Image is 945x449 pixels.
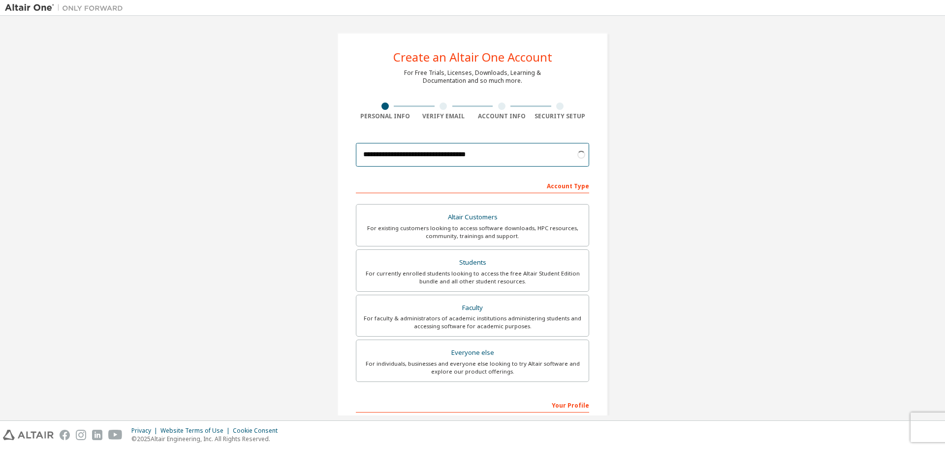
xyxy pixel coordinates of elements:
[5,3,128,13] img: Altair One
[404,69,541,85] div: For Free Trials, Licenses, Downloads, Learning & Documentation and so much more.
[362,346,583,360] div: Everyone else
[108,430,123,440] img: youtube.svg
[131,435,283,443] p: © 2025 Altair Engineering, Inc. All Rights Reserved.
[362,270,583,285] div: For currently enrolled students looking to access the free Altair Student Edition bundle and all ...
[362,314,583,330] div: For faculty & administrators of academic institutions administering students and accessing softwa...
[362,210,583,224] div: Altair Customers
[92,430,102,440] img: linkedin.svg
[362,256,583,270] div: Students
[393,51,552,63] div: Create an Altair One Account
[233,427,283,435] div: Cookie Consent
[356,397,589,413] div: Your Profile
[531,112,590,120] div: Security Setup
[414,112,473,120] div: Verify Email
[362,301,583,315] div: Faculty
[60,430,70,440] img: facebook.svg
[160,427,233,435] div: Website Terms of Use
[356,177,589,193] div: Account Type
[76,430,86,440] img: instagram.svg
[3,430,54,440] img: altair_logo.svg
[472,112,531,120] div: Account Info
[362,360,583,376] div: For individuals, businesses and everyone else looking to try Altair software and explore our prod...
[362,224,583,240] div: For existing customers looking to access software downloads, HPC resources, community, trainings ...
[356,112,414,120] div: Personal Info
[131,427,160,435] div: Privacy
